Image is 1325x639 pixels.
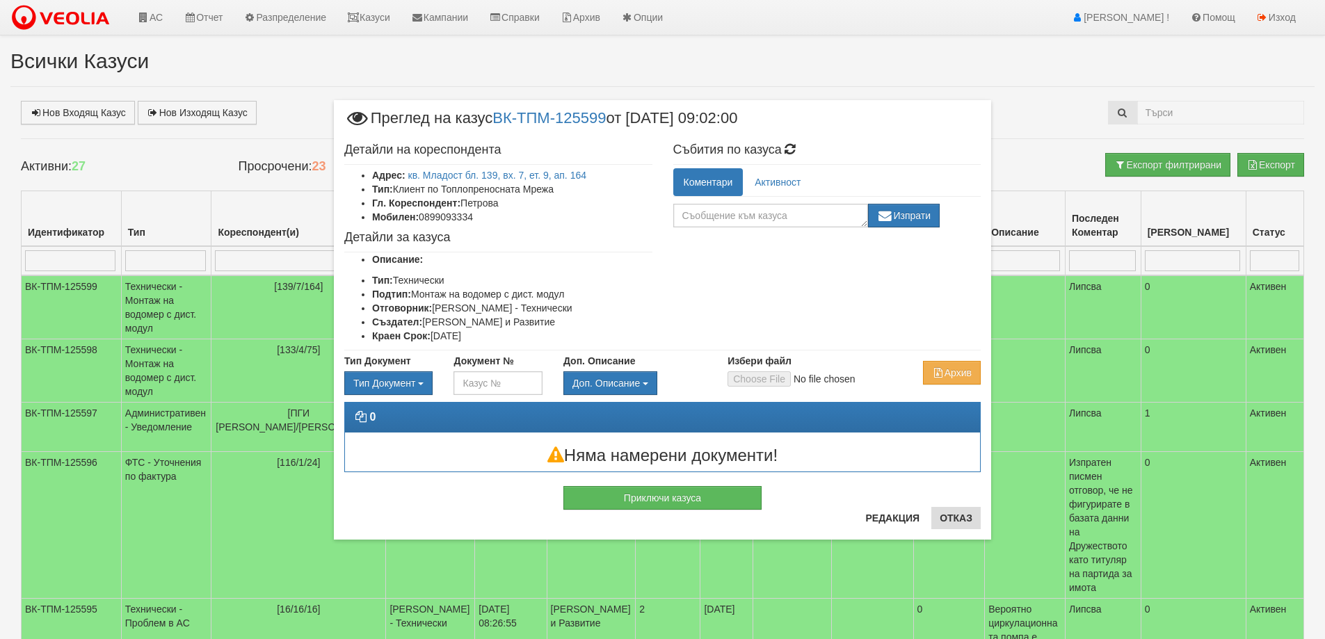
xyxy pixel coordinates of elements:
strong: 0 [369,411,376,423]
button: Приключи казуса [563,486,762,510]
b: Създател: [372,316,422,327]
button: Отказ [931,507,981,529]
b: Тип: [372,184,393,195]
span: Тип Документ [353,378,415,389]
button: Архив [923,361,981,385]
button: Изпрати [868,204,940,227]
h4: Детайли за казуса [344,231,652,245]
span: Преглед на казус от [DATE] 09:02:00 [344,111,737,136]
a: Активност [744,168,811,196]
b: Мобилен: [372,211,419,223]
div: Двоен клик, за изчистване на избраната стойност. [344,371,433,395]
b: Подтип: [372,289,411,300]
label: Доп. Описание [563,354,635,368]
b: Тип: [372,275,393,286]
b: Отговорник: [372,302,432,314]
li: [DATE] [372,329,652,343]
input: Казус № [453,371,542,395]
b: Адрес: [372,170,405,181]
a: Коментари [673,168,744,196]
label: Документ № [453,354,513,368]
label: Тип Документ [344,354,411,368]
li: 0899093334 [372,210,652,224]
div: Двоен клик, за изчистване на избраната стойност. [563,371,707,395]
label: Избери файл [728,354,792,368]
h4: Събития по казуса [673,143,981,157]
span: Доп. Описание [572,378,640,389]
button: Редакция [857,507,928,529]
li: Монтаж на водомер с дист. модул [372,287,652,301]
li: Петрова [372,196,652,210]
a: кв. Младост бл. 139, вх. 7, ет. 9, ап. 164 [408,170,587,181]
li: [PERSON_NAME] и Развитие [372,315,652,329]
li: Технически [372,273,652,287]
h3: Няма намерени документи! [345,446,980,464]
li: Клиент по Топлопреносната Мрежа [372,182,652,196]
b: Описание: [372,254,423,265]
b: Краен Срок: [372,330,431,341]
button: Тип Документ [344,371,433,395]
li: [PERSON_NAME] - Технически [372,301,652,315]
a: ВК-ТПМ-125599 [492,109,606,127]
button: Доп. Описание [563,371,657,395]
b: Гл. Кореспондент: [372,197,460,209]
h4: Детайли на кореспондента [344,143,652,157]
